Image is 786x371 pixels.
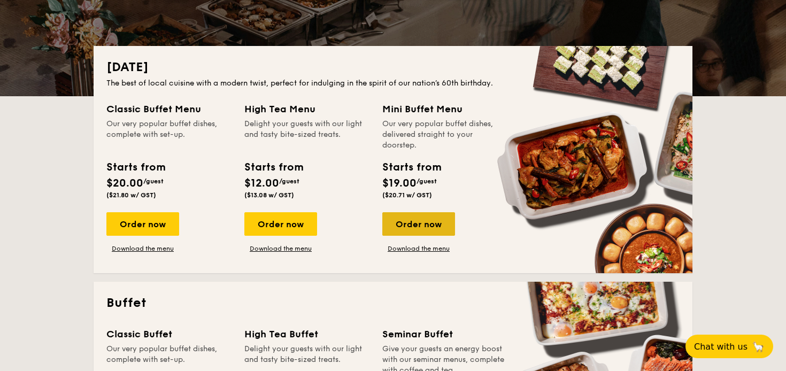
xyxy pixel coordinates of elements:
div: Seminar Buffet [382,327,507,342]
div: Classic Buffet [106,327,232,342]
div: Mini Buffet Menu [382,102,507,117]
span: ($21.80 w/ GST) [106,191,156,199]
div: Order now [382,212,455,236]
span: /guest [417,177,437,185]
span: $19.00 [382,177,417,190]
span: Chat with us [694,342,748,352]
div: High Tea Buffet [244,327,369,342]
div: The best of local cuisine with a modern twist, perfect for indulging in the spirit of our nation’... [106,78,680,89]
a: Download the menu [244,244,317,253]
span: /guest [143,177,164,185]
div: Classic Buffet Menu [106,102,232,117]
div: Starts from [106,159,165,175]
a: Download the menu [106,244,179,253]
span: ($13.08 w/ GST) [244,191,294,199]
h2: [DATE] [106,59,680,76]
div: Order now [244,212,317,236]
span: ($20.71 w/ GST) [382,191,432,199]
span: $12.00 [244,177,279,190]
span: 🦙 [752,341,765,353]
a: Download the menu [382,244,455,253]
div: Starts from [244,159,303,175]
h2: Buffet [106,295,680,312]
div: Starts from [382,159,441,175]
button: Chat with us🦙 [685,335,773,358]
div: High Tea Menu [244,102,369,117]
div: Delight your guests with our light and tasty bite-sized treats. [244,119,369,151]
span: /guest [279,177,299,185]
div: Our very popular buffet dishes, complete with set-up. [106,119,232,151]
div: Order now [106,212,179,236]
span: $20.00 [106,177,143,190]
div: Our very popular buffet dishes, delivered straight to your doorstep. [382,119,507,151]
